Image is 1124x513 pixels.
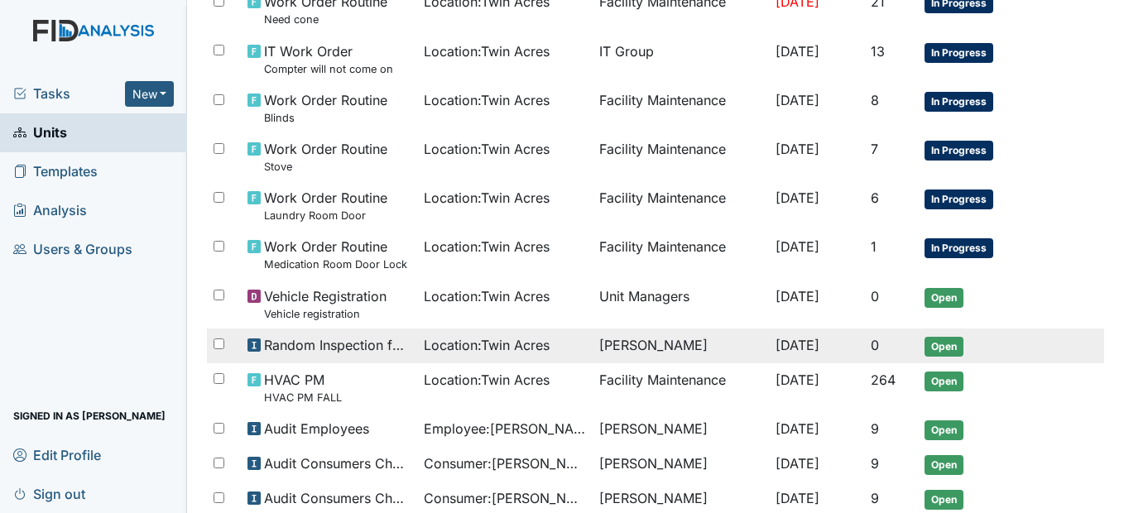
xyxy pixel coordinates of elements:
td: Facility Maintenance [593,181,768,230]
span: Consumer : [PERSON_NAME] [424,453,586,473]
span: [DATE] [776,141,819,157]
span: 13 [871,43,885,60]
span: Location : Twin Acres [424,188,550,208]
span: Signed in as [PERSON_NAME] [13,403,166,429]
span: Consumer : [PERSON_NAME] [424,488,586,508]
span: [DATE] [776,490,819,506]
span: Employee : [PERSON_NAME] [424,419,586,439]
small: Laundry Room Door [264,208,387,223]
span: [DATE] [776,189,819,206]
small: Vehicle registration [264,306,387,322]
span: 9 [871,455,879,472]
span: 264 [871,372,896,388]
span: 8 [871,92,879,108]
small: Compter will not come on [264,61,393,77]
span: Vehicle Registration Vehicle registration [264,286,387,322]
small: Medication Room Door Lock [264,256,407,272]
td: Facility Maintenance [593,363,768,412]
span: [DATE] [776,372,819,388]
span: [DATE] [776,420,819,437]
span: Location : Twin Acres [424,139,550,159]
span: Open [925,337,963,357]
span: Users & Groups [13,237,132,262]
button: New [125,81,175,107]
span: Location : Twin Acres [424,237,550,256]
span: Work Order Routine Blinds [264,90,387,126]
td: [PERSON_NAME] [593,412,768,447]
span: Edit Profile [13,442,101,467]
span: Location : Twin Acres [424,335,550,355]
span: Open [925,288,963,308]
td: IT Group [593,35,768,84]
td: Unit Managers [593,280,768,328]
td: [PERSON_NAME] [593,328,768,363]
span: IT Work Order Compter will not come on [264,41,393,77]
span: [DATE] [776,43,819,60]
span: 6 [871,189,879,206]
span: 0 [871,337,879,353]
span: [DATE] [776,288,819,304]
span: Location : Twin Acres [424,286,550,306]
span: Units [13,120,67,146]
small: Blinds [264,110,387,126]
span: 9 [871,420,879,437]
span: In Progress [925,43,993,63]
td: Facility Maintenance [593,132,768,181]
a: Tasks [13,84,125,103]
span: In Progress [925,238,993,258]
span: Open [925,455,963,475]
span: Open [925,420,963,440]
span: 1 [871,238,877,255]
span: Templates [13,159,98,185]
span: Audit Employees [264,419,369,439]
span: Open [925,490,963,510]
span: Audit Consumers Charts [264,453,410,473]
span: HVAC PM HVAC PM FALL [264,370,342,405]
span: Location : Twin Acres [424,370,550,390]
span: In Progress [925,92,993,112]
span: In Progress [925,141,993,161]
span: Location : Twin Acres [424,90,550,110]
td: Facility Maintenance [593,84,768,132]
span: Sign out [13,481,85,506]
span: [DATE] [776,455,819,472]
td: [PERSON_NAME] [593,447,768,482]
small: Need cone [264,12,387,27]
span: Work Order Routine Medication Room Door Lock [264,237,407,272]
span: Analysis [13,198,87,223]
span: Random Inspection for AM [264,335,410,355]
small: Stove [264,159,387,175]
span: Work Order Routine Laundry Room Door [264,188,387,223]
span: 9 [871,490,879,506]
td: Facility Maintenance [593,230,768,279]
span: [DATE] [776,238,819,255]
span: Location : Twin Acres [424,41,550,61]
small: HVAC PM FALL [264,390,342,405]
span: 7 [871,141,878,157]
span: 0 [871,288,879,304]
span: In Progress [925,189,993,209]
span: Work Order Routine Stove [264,139,387,175]
span: [DATE] [776,92,819,108]
span: Open [925,372,963,391]
span: Audit Consumers Charts [264,488,410,508]
span: [DATE] [776,337,819,353]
